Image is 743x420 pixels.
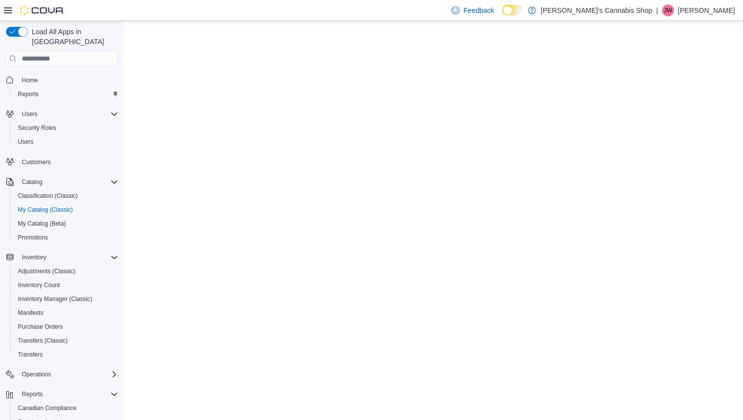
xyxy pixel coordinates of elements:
button: Inventory Count [10,278,122,292]
span: Reports [22,390,43,398]
button: Purchase Orders [10,320,122,334]
a: Classification (Classic) [14,190,82,202]
button: My Catalog (Beta) [10,217,122,231]
span: Purchase Orders [14,321,118,333]
p: [PERSON_NAME]'s Cannabis Shop [541,4,652,16]
button: Catalog [18,176,46,188]
a: Security Roles [14,122,60,134]
span: Reports [14,88,118,100]
span: Transfers (Classic) [18,337,68,345]
span: Reports [18,388,118,400]
span: Purchase Orders [18,323,63,331]
a: My Catalog (Classic) [14,204,77,216]
img: Cova [20,5,65,15]
span: Transfers (Classic) [14,335,118,347]
button: Security Roles [10,121,122,135]
span: Security Roles [14,122,118,134]
button: Inventory [18,251,50,263]
a: Purchase Orders [14,321,67,333]
span: Inventory Count [14,279,118,291]
a: Feedback [447,0,498,20]
span: Transfers [18,351,43,359]
span: Load All Apps in [GEOGRAPHIC_DATA] [28,27,118,47]
span: Operations [18,368,118,380]
span: Customers [22,158,51,166]
span: Manifests [14,307,118,319]
button: Inventory Manager (Classic) [10,292,122,306]
span: Feedback [463,5,494,15]
button: Operations [2,367,122,381]
a: Inventory Count [14,279,64,291]
span: Catalog [22,178,42,186]
button: Canadian Compliance [10,401,122,415]
button: Adjustments (Classic) [10,264,122,278]
a: Manifests [14,307,47,319]
button: Manifests [10,306,122,320]
button: My Catalog (Classic) [10,203,122,217]
a: Transfers [14,349,47,360]
span: Home [18,73,118,86]
span: Inventory [22,253,46,261]
span: Canadian Compliance [14,402,118,414]
button: Reports [10,87,122,101]
button: Transfers (Classic) [10,334,122,348]
a: Transfers (Classic) [14,335,72,347]
span: Promotions [14,232,118,243]
button: Reports [18,388,47,400]
button: Users [2,107,122,121]
span: Customers [18,156,118,168]
span: My Catalog (Beta) [14,218,118,230]
button: Users [18,108,41,120]
button: Reports [2,387,122,401]
span: Adjustments (Classic) [14,265,118,277]
span: Inventory Manager (Classic) [18,295,92,303]
span: JW [664,4,672,16]
a: Inventory Manager (Classic) [14,293,96,305]
span: Inventory Count [18,281,60,289]
p: | [656,4,658,16]
button: Catalog [2,175,122,189]
span: Adjustments (Classic) [18,267,75,275]
button: Home [2,72,122,87]
span: Manifests [18,309,43,317]
span: My Catalog (Beta) [18,220,66,228]
span: Transfers [14,349,118,360]
button: Inventory [2,250,122,264]
span: Classification (Classic) [18,192,78,200]
div: Jeff Weaver [662,4,674,16]
span: Users [18,138,33,146]
button: Transfers [10,348,122,361]
span: Operations [22,370,51,378]
button: Promotions [10,231,122,244]
span: Home [22,76,38,84]
button: Operations [18,368,55,380]
span: Promotions [18,234,48,241]
span: Canadian Compliance [18,404,76,412]
input: Dark Mode [502,5,523,15]
a: Users [14,136,37,148]
span: My Catalog (Classic) [14,204,118,216]
span: My Catalog (Classic) [18,206,73,214]
span: Security Roles [18,124,56,132]
span: Classification (Classic) [14,190,118,202]
span: Users [22,110,37,118]
span: Users [14,136,118,148]
a: Promotions [14,232,52,243]
a: Home [18,74,42,86]
span: Users [18,108,118,120]
span: Catalog [18,176,118,188]
button: Customers [2,155,122,169]
span: Inventory Manager (Classic) [14,293,118,305]
span: Reports [18,90,39,98]
button: Users [10,135,122,149]
a: Customers [18,156,55,168]
a: Adjustments (Classic) [14,265,79,277]
button: Classification (Classic) [10,189,122,203]
a: My Catalog (Beta) [14,218,70,230]
a: Canadian Compliance [14,402,80,414]
a: Reports [14,88,43,100]
p: [PERSON_NAME] [678,4,735,16]
span: Inventory [18,251,118,263]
